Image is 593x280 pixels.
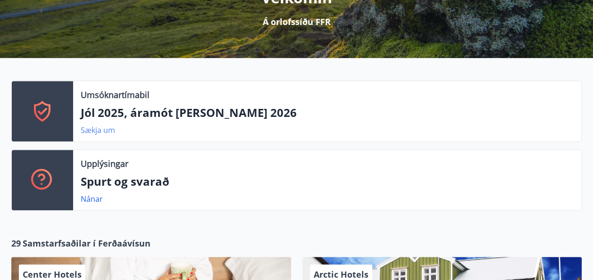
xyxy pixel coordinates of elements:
[314,269,368,280] span: Arctic Hotels
[11,237,21,249] span: 29
[81,157,128,170] p: Upplýsingar
[81,89,150,101] p: Umsóknartímabil
[81,173,574,189] p: Spurt og svarað
[23,237,150,249] span: Samstarfsaðilar í Ferðaávísun
[81,194,103,204] a: Nánar
[23,269,82,280] span: Center Hotels
[263,16,331,28] p: Á orlofssíðu FFR
[81,125,115,135] a: Sækja um
[81,105,574,121] p: Jól 2025, áramót [PERSON_NAME] 2026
